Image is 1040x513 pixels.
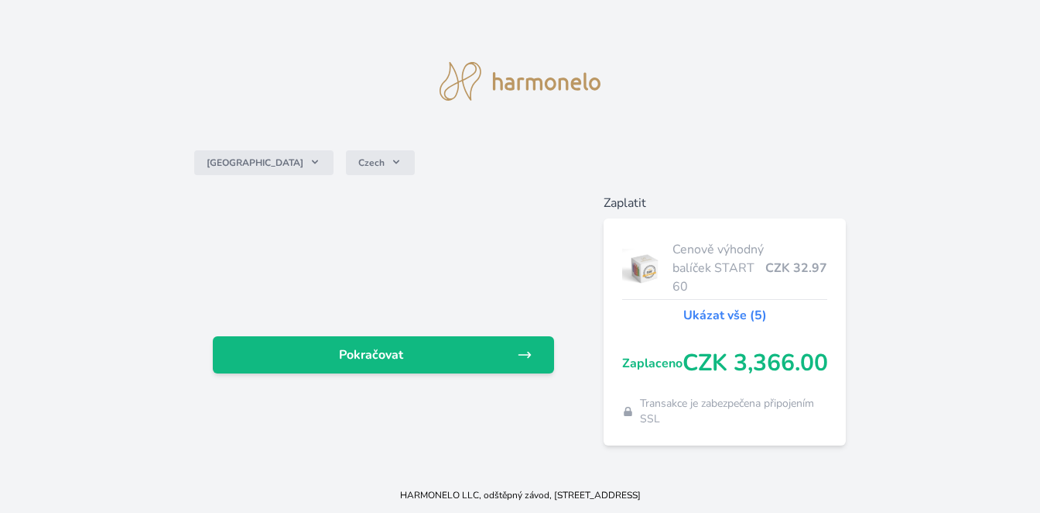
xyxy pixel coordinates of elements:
img: start.jpg [622,249,666,287]
span: CZK 32.97 [765,259,827,277]
span: Czech [358,157,385,169]
span: [GEOGRAPHIC_DATA] [207,157,303,169]
span: Pokračovat [225,346,518,364]
span: Cenově výhodný balíček START 60 [672,240,765,296]
button: [GEOGRAPHIC_DATA] [194,150,334,175]
span: CZK 3,366.00 [682,349,828,377]
a: Pokračovat [213,336,555,374]
button: Czech [346,150,415,175]
h6: Zaplatit [604,194,846,212]
img: logo.svg [440,62,600,101]
span: Zaplaceno [622,354,682,373]
a: Ukázat vše (5) [683,306,767,325]
span: Transakce je zabezpečena připojením SSL [640,396,827,427]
